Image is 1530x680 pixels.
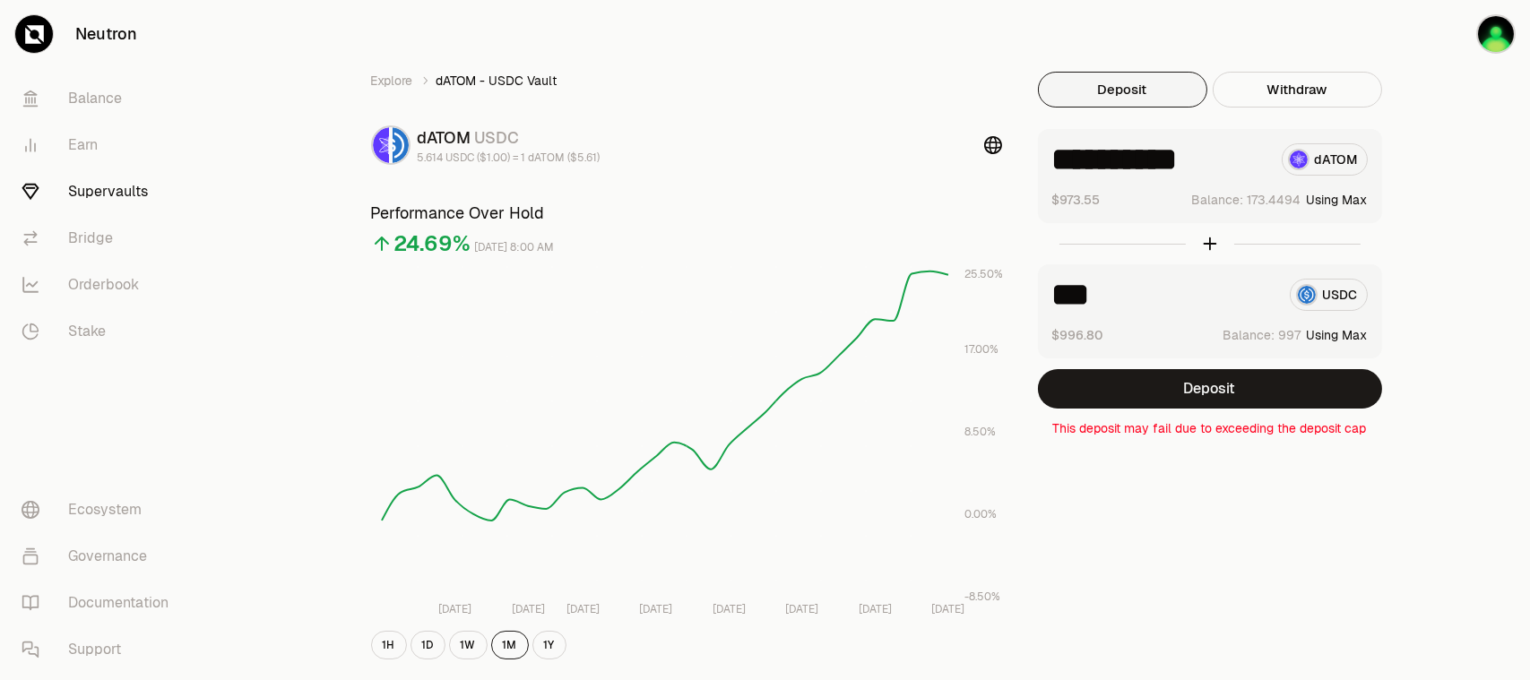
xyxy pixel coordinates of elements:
[7,262,194,308] a: Orderbook
[7,308,194,355] a: Stake
[964,425,996,439] tspan: 8.50%
[1307,326,1368,344] button: Using Max
[1038,369,1382,409] button: Deposit
[7,626,194,673] a: Support
[475,127,520,148] span: USDC
[639,603,672,617] tspan: [DATE]
[7,168,194,215] a: Supervaults
[437,72,558,90] span: dATOM - USDC Vault
[511,603,544,617] tspan: [DATE]
[418,125,601,151] div: dATOM
[7,580,194,626] a: Documentation
[475,237,555,258] div: [DATE] 8:00 AM
[964,590,1000,604] tspan: -8.50%
[964,267,1003,281] tspan: 25.50%
[964,342,998,357] tspan: 17.00%
[449,631,488,659] button: 1W
[7,215,194,262] a: Bridge
[1307,191,1368,209] button: Using Max
[411,631,445,659] button: 1D
[7,75,194,122] a: Balance
[371,631,407,659] button: 1H
[532,631,566,659] button: 1Y
[964,507,997,521] tspan: 0.00%
[931,603,964,617] tspan: [DATE]
[858,603,891,617] tspan: [DATE]
[712,603,745,617] tspan: [DATE]
[438,603,471,617] tspan: [DATE]
[1052,325,1103,344] button: $996.80
[418,151,601,165] div: 5.614 USDC ($1.00) = 1 dATOM ($5.61)
[1223,326,1275,344] span: Balance:
[373,127,389,163] img: dATOM Logo
[566,603,599,617] tspan: [DATE]
[371,201,1002,226] h3: Performance Over Hold
[1038,419,1382,437] p: This deposit may fail due to exceeding the deposit cap
[491,631,529,659] button: 1M
[394,229,471,258] div: 24.69%
[1192,191,1244,209] span: Balance:
[1052,190,1101,209] button: $973.55
[371,72,413,90] a: Explore
[1213,72,1382,108] button: Withdraw
[1038,72,1207,108] button: Deposit
[7,122,194,168] a: Earn
[371,72,1002,90] nav: breadcrumb
[785,603,818,617] tspan: [DATE]
[1476,14,1516,54] img: cold wallet 60
[7,533,194,580] a: Governance
[393,127,409,163] img: USDC Logo
[7,486,194,533] a: Ecosystem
